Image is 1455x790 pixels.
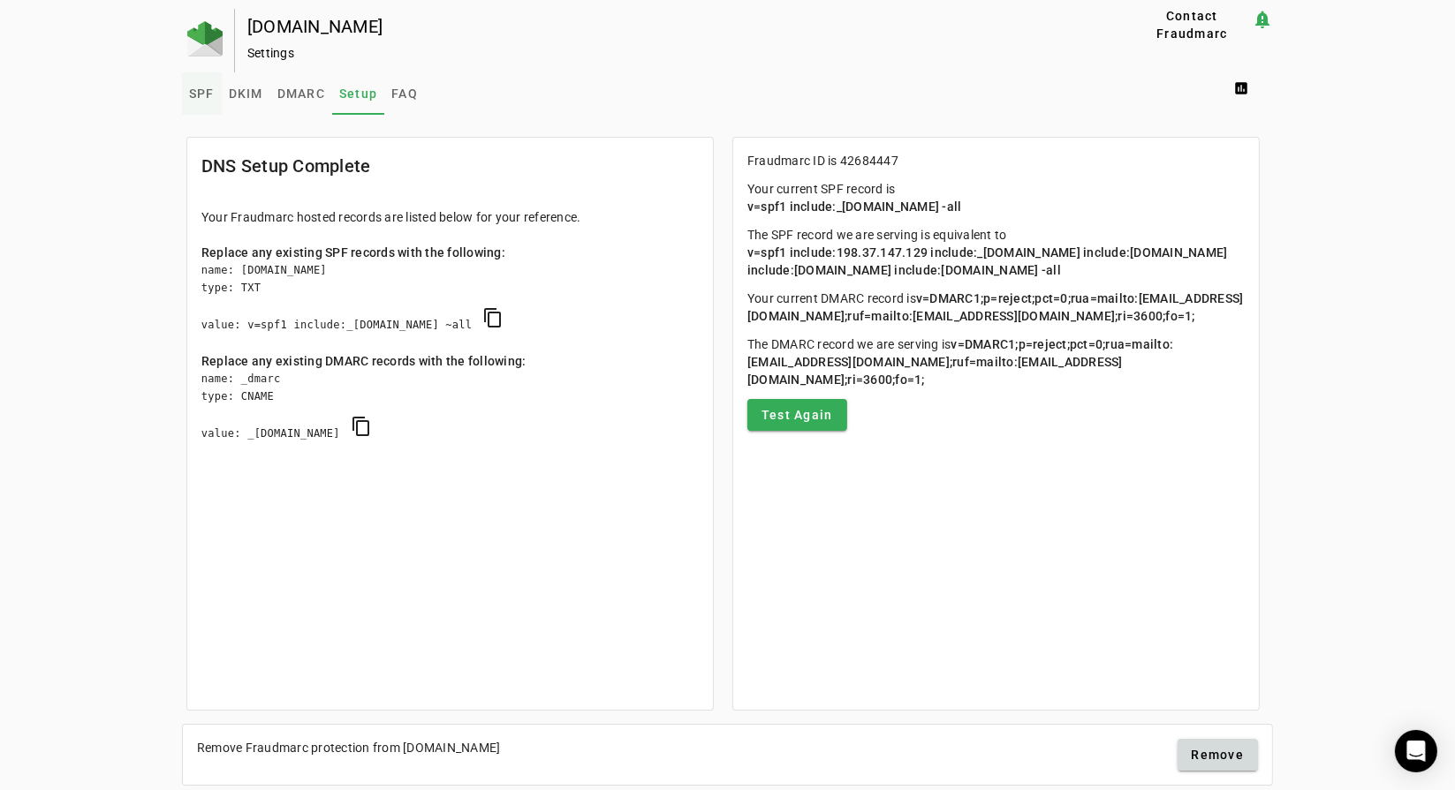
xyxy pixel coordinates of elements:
[201,370,699,461] div: name: _dmarc type: CNAME value: _[DOMAIN_NAME]
[187,21,223,56] img: Fraudmarc Logo
[747,245,1231,277] span: v=spf1 include:198.37.147.129 include:_[DOMAIN_NAME] include:[DOMAIN_NAME] include:[DOMAIN_NAME] ...
[1178,739,1259,771] button: Remove
[201,244,699,261] div: Replace any existing SPF records with the following:
[747,290,1245,325] p: Your current DMARC record is
[201,152,371,180] mat-card-title: DNS Setup Complete
[762,406,833,424] span: Test Again
[277,87,325,100] span: DMARC
[197,739,501,756] div: Remove Fraudmarc protection from [DOMAIN_NAME]
[201,208,699,226] div: Your Fraudmarc hosted records are listed below for your reference.
[1395,730,1437,772] div: Open Intercom Messenger
[201,352,699,370] div: Replace any existing DMARC records with the following:
[391,87,418,100] span: FAQ
[747,291,1244,323] span: v=DMARC1;p=reject;pct=0;rua=mailto:[EMAIL_ADDRESS][DOMAIN_NAME];ruf=mailto:[EMAIL_ADDRESS][DOMAIN...
[332,72,384,115] a: Setup
[747,180,1245,215] p: Your current SPF record is
[270,72,332,115] a: DMARC
[339,87,377,100] span: Setup
[201,261,699,352] div: name: [DOMAIN_NAME] type: TXT value: v=spf1 include:_[DOMAIN_NAME] ~all
[247,44,1076,62] div: Settings
[222,72,270,115] a: DKIM
[747,337,1173,387] span: v=DMARC1;p=reject;pct=0;rua=mailto:[EMAIL_ADDRESS][DOMAIN_NAME];ruf=mailto:[EMAIL_ADDRESS][DOMAIN...
[1192,746,1245,764] span: Remove
[229,87,263,100] span: DKIM
[1140,7,1245,42] span: Contact Fraudmarc
[747,399,847,431] button: Test Again
[340,405,383,448] button: copy DMARC
[747,152,1245,169] p: Fraudmarc ID is 42684447
[747,226,1245,279] p: The SPF record we are serving is equivalent to
[747,335,1245,388] p: The DMARC record we are serving is
[247,18,1076,35] div: [DOMAIN_NAME]
[472,297,514,339] button: copy SPF
[182,72,222,115] a: SPF
[1133,9,1252,41] button: Contact Fraudmarc
[1252,9,1273,30] mat-icon: notification_important
[747,199,962,214] span: v=spf1 include:_[DOMAIN_NAME] -all
[384,72,425,115] a: FAQ
[189,87,215,100] span: SPF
